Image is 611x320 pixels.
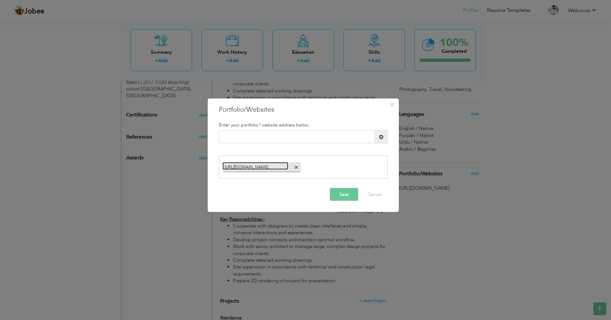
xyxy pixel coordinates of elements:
button: Cancel [361,188,388,201]
h5: Enter your portfolio / website address below. [219,123,388,127]
button: Close [387,100,397,110]
a: [URL][DOMAIN_NAME] [222,162,289,170]
span: × [389,99,395,110]
h3: Portfolio/Websites [219,105,388,115]
button: Save [330,188,358,201]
